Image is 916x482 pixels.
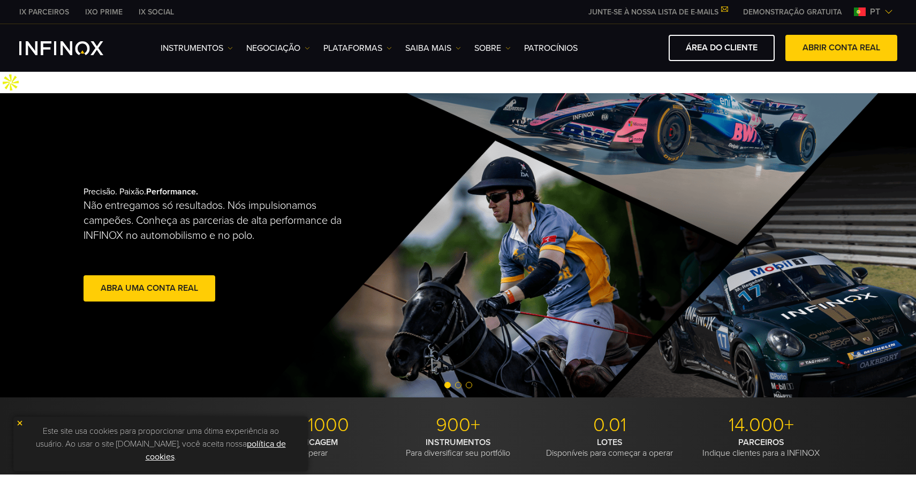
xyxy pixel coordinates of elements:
[246,42,310,55] a: NEGOCIAÇÃO
[19,41,128,55] a: INFINOX Logo
[131,6,182,18] a: INFINOX
[466,382,472,388] span: Go to slide 3
[11,6,77,18] a: INFINOX
[785,35,897,61] a: ABRIR CONTA REAL
[84,275,215,302] a: abra uma conta real
[19,422,302,466] p: Este site usa cookies para proporcionar uma ótima experiência ao usuário. Ao usar o site [DOMAIN_...
[387,437,530,458] p: Para diversificar seu portfólio
[84,198,353,243] p: Não entregamos só resultados. Nós impulsionamos campeões. Conheça as parcerias de alta performanc...
[323,42,392,55] a: PLATAFORMAS
[524,42,578,55] a: Patrocínios
[669,35,775,61] a: ÁREA DO CLIENTE
[84,169,421,321] div: Precisão. Paixão.
[738,437,784,448] strong: PARCEIROS
[690,413,833,437] p: 14.000+
[405,42,461,55] a: Saiba mais
[597,437,623,448] strong: LOTES
[146,186,198,197] strong: Performance.
[444,382,451,388] span: Go to slide 1
[538,437,682,458] p: Disponíveis para começar a operar
[235,413,378,437] p: Até 1:1000
[690,437,833,458] p: Indique clientes para a INFINOX
[580,7,735,17] a: JUNTE-SE À NOSSA LISTA DE E-MAILS
[455,382,461,388] span: Go to slide 2
[474,42,511,55] a: SOBRE
[77,6,131,18] a: INFINOX
[538,413,682,437] p: 0.01
[426,437,491,448] strong: INSTRUMENTOS
[866,5,884,18] span: pt
[161,42,233,55] a: Instrumentos
[16,419,24,427] img: yellow close icon
[84,413,227,437] p: MT4/5
[735,6,850,18] a: INFINOX MENU
[387,413,530,437] p: 900+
